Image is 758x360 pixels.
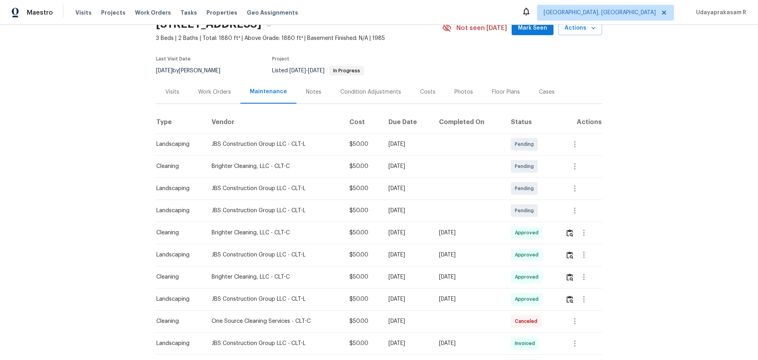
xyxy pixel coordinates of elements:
span: [DATE] [308,68,325,74]
div: JBS Construction Group LLC - CLT-L [212,295,337,303]
div: JBS Construction Group LLC - CLT-L [212,185,337,192]
button: Review Icon [565,268,574,286]
div: Brighter Cleaning, LLC - CLT-C [212,229,337,237]
div: [DATE] [388,207,426,215]
div: Visits [165,88,179,96]
span: Pending [515,162,537,170]
div: [DATE] [388,229,426,237]
div: [DATE] [388,273,426,281]
div: Maintenance [250,88,287,96]
div: $50.00 [349,317,376,325]
div: Cleaning [156,317,199,325]
div: [DATE] [388,140,426,148]
div: Cleaning [156,273,199,281]
span: Projects [101,9,126,17]
div: [DATE] [439,339,498,347]
div: Notes [306,88,321,96]
div: Cleaning [156,162,199,170]
span: Approved [515,273,542,281]
span: Udayaprakasam R [693,9,746,17]
th: Type [156,111,205,133]
button: Review Icon [565,290,574,309]
span: Invoiced [515,339,538,347]
span: Approved [515,251,542,259]
button: Review Icon [565,223,574,242]
div: $50.00 [349,207,376,215]
div: Landscaping [156,207,199,215]
div: Landscaping [156,251,199,259]
div: $50.00 [349,251,376,259]
span: - [289,68,325,74]
span: Approved [515,229,542,237]
div: [DATE] [388,185,426,192]
th: Due Date [382,111,433,133]
div: $50.00 [349,162,376,170]
span: [DATE] [156,68,173,74]
th: Status [505,111,559,133]
div: Landscaping [156,140,199,148]
img: Review Icon [567,251,573,259]
div: $50.00 [349,339,376,347]
div: JBS Construction Group LLC - CLT-L [212,140,337,148]
div: [DATE] [388,339,426,347]
button: Actions [558,21,602,36]
button: Mark Seen [512,21,553,36]
span: Approved [515,295,542,303]
th: Completed On [433,111,505,133]
div: [DATE] [439,251,498,259]
div: [DATE] [388,317,426,325]
div: Brighter Cleaning, LLC - CLT-C [212,273,337,281]
span: Maestro [27,9,53,17]
span: In Progress [330,68,363,73]
th: Actions [559,111,602,133]
span: [GEOGRAPHIC_DATA], [GEOGRAPHIC_DATA] [544,9,656,17]
div: Landscaping [156,339,199,347]
div: $50.00 [349,140,376,148]
button: Review Icon [565,245,574,264]
div: $50.00 [349,273,376,281]
div: $50.00 [349,229,376,237]
span: Properties [206,9,237,17]
span: Work Orders [135,9,171,17]
span: Canceled [515,317,540,325]
span: Last Visit Date [156,57,191,61]
div: Landscaping [156,185,199,192]
div: Costs [420,88,435,96]
span: Actions [565,23,596,33]
img: Review Icon [567,273,573,281]
span: Tasks [180,10,197,15]
div: JBS Construction Group LLC - CLT-L [212,339,337,347]
span: Pending [515,140,537,148]
div: Condition Adjustments [340,88,401,96]
span: Listed [272,68,364,74]
div: Cases [539,88,555,96]
h2: [STREET_ADDRESS] [156,20,261,28]
div: [DATE] [388,295,426,303]
div: $50.00 [349,295,376,303]
div: One Source Cleaning Services - CLT-C [212,317,337,325]
div: [DATE] [388,162,426,170]
img: Review Icon [567,296,573,303]
div: JBS Construction Group LLC - CLT-L [212,207,337,215]
div: Work Orders [198,88,231,96]
span: Visits [75,9,92,17]
div: Photos [454,88,473,96]
div: Brighter Cleaning, LLC - CLT-C [212,162,337,170]
div: $50.00 [349,185,376,192]
div: [DATE] [439,273,498,281]
div: [DATE] [388,251,426,259]
th: Vendor [205,111,343,133]
div: Floor Plans [492,88,520,96]
div: Landscaping [156,295,199,303]
div: by [PERSON_NAME] [156,66,230,75]
div: [DATE] [439,229,498,237]
span: Mark Seen [518,23,547,33]
span: [DATE] [289,68,306,74]
span: Project [272,57,289,61]
span: Geo Assignments [247,9,298,17]
img: Review Icon [567,229,573,237]
th: Cost [343,111,382,133]
span: Pending [515,207,537,215]
span: 3 Beds | 2 Baths | Total: 1880 ft² | Above Grade: 1880 ft² | Basement Finished: N/A | 1985 [156,34,442,42]
span: Not seen [DATE] [456,24,507,32]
